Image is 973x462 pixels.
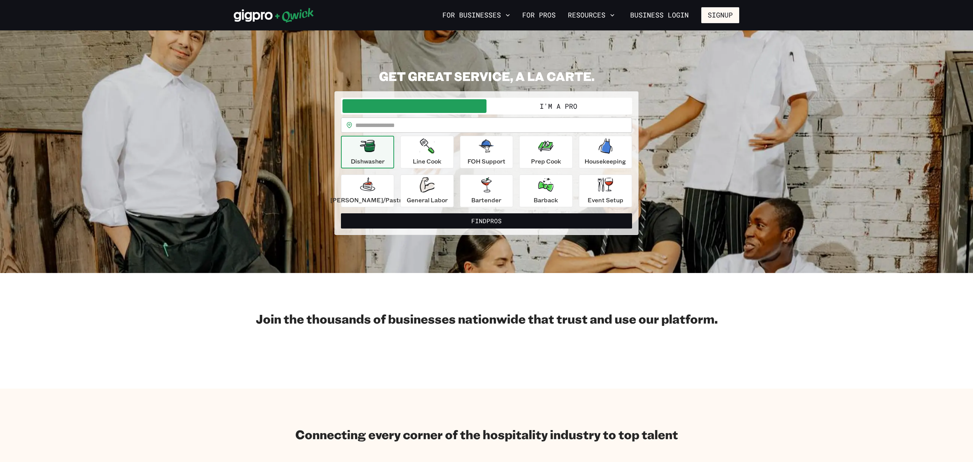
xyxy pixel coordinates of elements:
button: Event Setup [579,175,632,207]
button: [PERSON_NAME]/Pastry [341,175,394,207]
p: Dishwasher [351,157,385,166]
p: Barback [534,195,558,205]
button: Signup [701,7,739,23]
a: Business Login [624,7,695,23]
p: FOH Support [467,157,506,166]
button: Bartender [460,175,513,207]
button: Resources [565,9,618,22]
h2: Join the thousands of businesses nationwide that trust and use our platform. [234,311,739,326]
button: FindPros [341,213,632,229]
p: [PERSON_NAME]/Pastry [330,195,405,205]
h2: Connecting every corner of the hospitality industry to top talent [295,427,678,442]
p: Housekeeping [585,157,626,166]
button: I'm a Business [342,99,486,113]
button: Dishwasher [341,136,394,168]
p: Line Cook [413,157,441,166]
a: For Pros [519,9,559,22]
button: Housekeeping [579,136,632,168]
button: For Businesses [439,9,513,22]
h2: GET GREAT SERVICE, A LA CARTE. [334,68,639,84]
button: Prep Cook [519,136,572,168]
p: Prep Cook [531,157,561,166]
button: I'm a Pro [486,99,631,113]
button: Barback [519,175,572,207]
button: Line Cook [400,136,453,168]
button: FOH Support [460,136,513,168]
p: General Labor [407,195,448,205]
button: General Labor [400,175,453,207]
p: Event Setup [588,195,623,205]
p: Bartender [471,195,501,205]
